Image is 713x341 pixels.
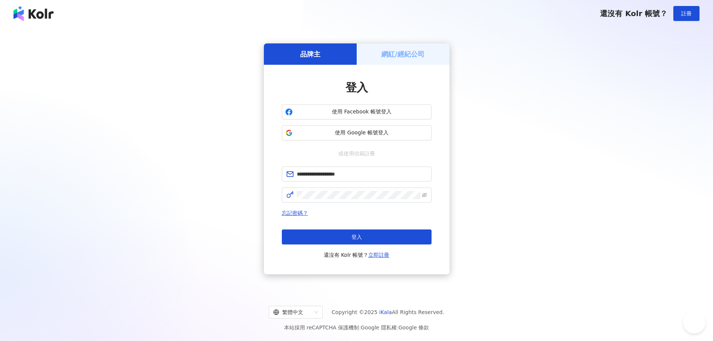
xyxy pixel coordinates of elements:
[359,325,361,331] span: |
[300,49,320,59] h5: 品牌主
[381,49,424,59] h5: 網紅/經紀公司
[296,129,428,137] span: 使用 Google 帳號登入
[324,250,390,259] span: 還沒有 Kolr 帳號？
[273,306,311,318] div: 繁體中文
[332,308,444,317] span: Copyright © 2025 All Rights Reserved.
[397,325,399,331] span: |
[398,325,429,331] a: Google 條款
[683,311,706,334] iframe: Help Scout Beacon - Open
[296,108,428,116] span: 使用 Facebook 帳號登入
[379,309,392,315] a: iKala
[345,81,368,94] span: 登入
[673,6,700,21] button: 註冊
[351,234,362,240] span: 登入
[361,325,397,331] a: Google 隱私權
[681,10,692,16] span: 註冊
[282,104,432,119] button: 使用 Facebook 帳號登入
[368,252,389,258] a: 立即註冊
[284,323,429,332] span: 本站採用 reCAPTCHA 保護機制
[13,6,54,21] img: logo
[282,210,308,216] a: 忘記密碼？
[600,9,667,18] span: 還沒有 Kolr 帳號？
[333,149,380,158] span: 或使用信箱註冊
[422,192,427,198] span: eye-invisible
[282,229,432,244] button: 登入
[282,125,432,140] button: 使用 Google 帳號登入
